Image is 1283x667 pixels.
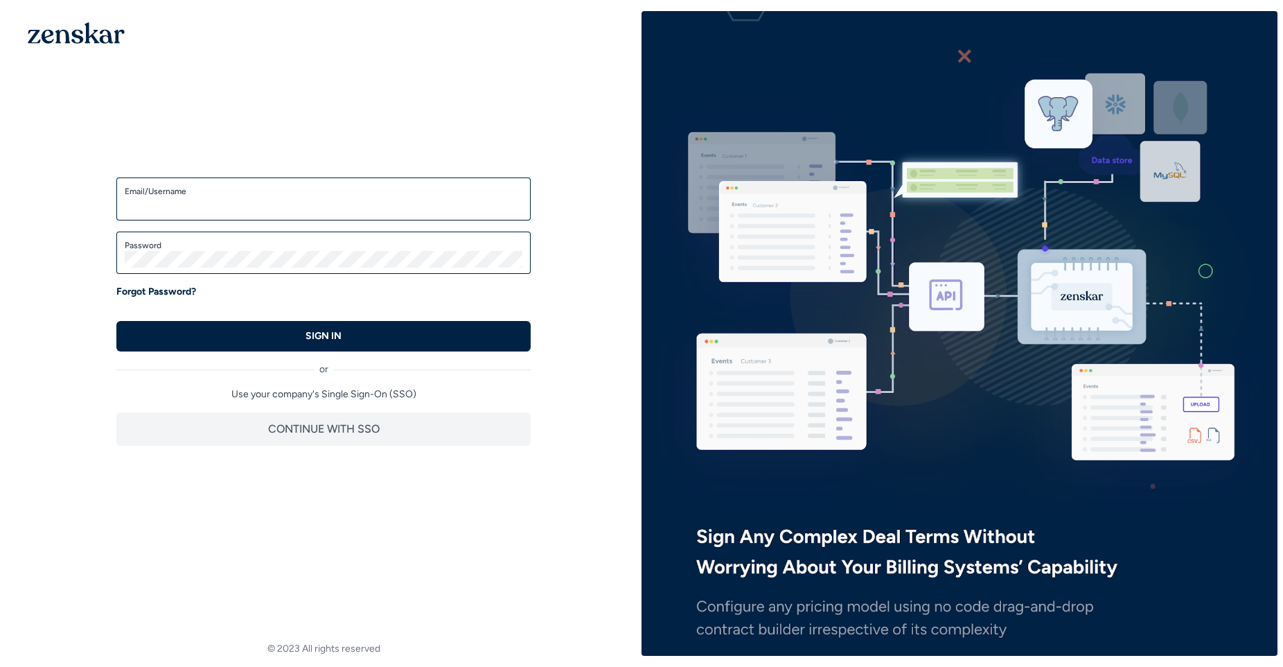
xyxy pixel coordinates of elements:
[116,285,196,299] a: Forgot Password?
[116,352,531,376] div: or
[125,186,522,197] label: Email/Username
[28,22,125,44] img: 1OGAJ2xQqyY4LXKgY66KYq0eOWRCkrZdAb3gUhuVAqdWPZE9SRJmCz+oDMSn4zDLXe31Ii730ItAGKgCKgCCgCikA4Av8PJUP...
[116,388,531,401] p: Use your company's Single Sign-On (SSO)
[306,329,342,343] p: SIGN IN
[6,642,641,656] footer: © 2023 All rights reserved
[116,321,531,352] button: SIGN IN
[125,240,522,251] label: Password
[116,413,531,446] button: CONTINUE WITH SSO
